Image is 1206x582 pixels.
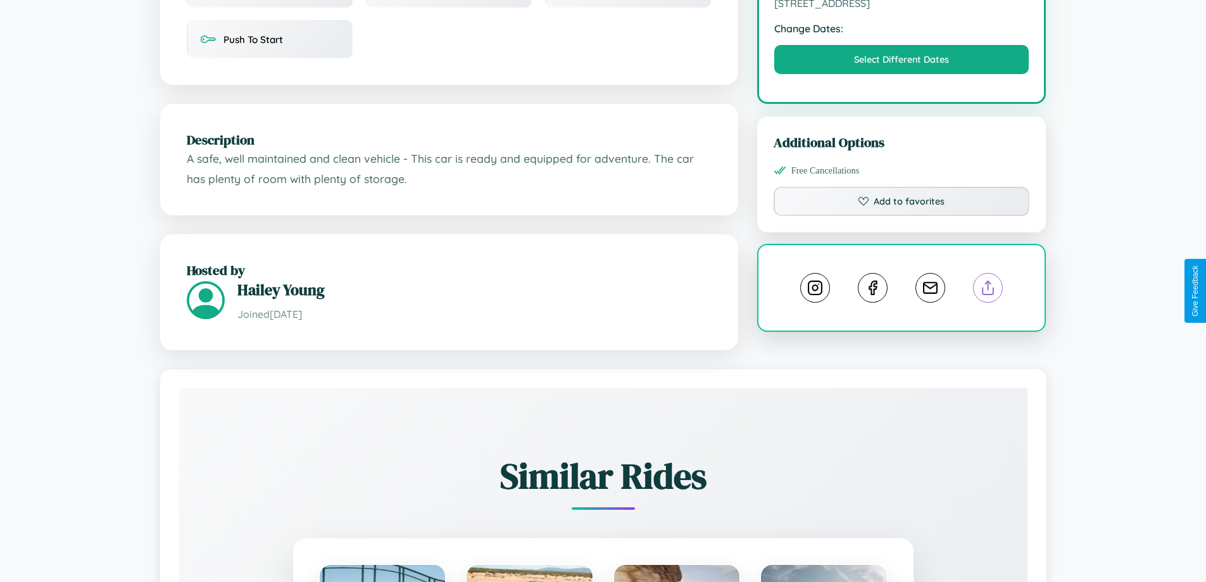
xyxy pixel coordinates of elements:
[1191,265,1200,317] div: Give Feedback
[237,305,712,324] p: Joined [DATE]
[774,22,1029,35] strong: Change Dates:
[187,130,712,149] h2: Description
[223,452,983,500] h2: Similar Rides
[187,149,712,189] p: A safe, well maintained and clean vehicle - This car is ready and equipped for adventure. The car...
[774,45,1029,74] button: Select Different Dates
[791,165,860,176] span: Free Cancellations
[774,133,1030,151] h3: Additional Options
[223,34,283,46] span: Push To Start
[774,187,1030,216] button: Add to favorites
[237,279,712,300] h3: Hailey Young
[187,261,712,279] h2: Hosted by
